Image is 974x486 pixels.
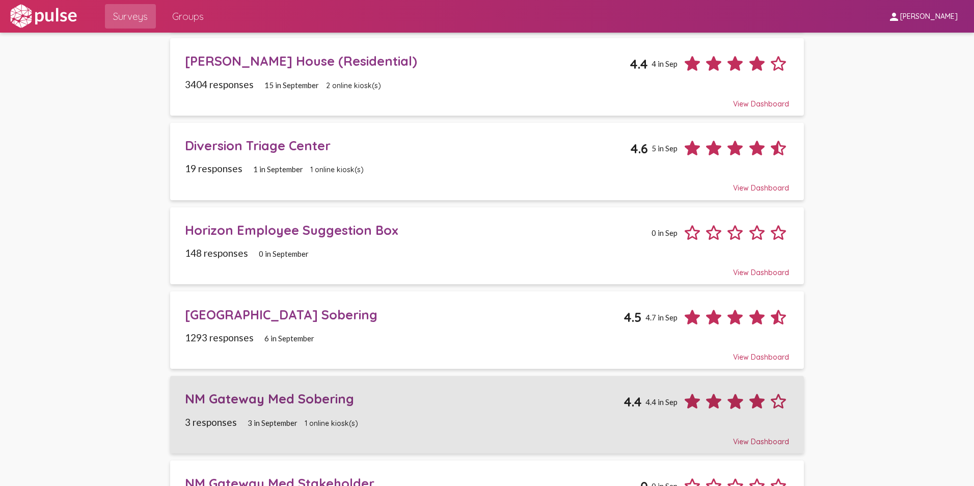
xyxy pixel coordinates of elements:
[185,138,631,153] div: Diversion Triage Center
[185,53,630,69] div: [PERSON_NAME] House (Residential)
[185,416,237,428] span: 3 responses
[164,4,212,29] a: Groups
[624,394,642,410] span: 4.4
[185,174,790,193] div: View Dashboard
[185,343,790,362] div: View Dashboard
[652,144,678,153] span: 5 in Sep
[113,7,148,25] span: Surveys
[259,249,309,258] span: 0 in September
[900,12,958,21] span: [PERSON_NAME]
[630,56,648,72] span: 4.4
[185,428,790,446] div: View Dashboard
[185,307,624,322] div: [GEOGRAPHIC_DATA] Sobering
[185,222,648,238] div: Horizon Employee Suggestion Box
[248,418,297,427] span: 3 in September
[630,141,648,156] span: 4.6
[170,38,804,116] a: [PERSON_NAME] House (Residential)4.44 in Sep3404 responses15 in September2 online kiosk(s)View Da...
[310,165,364,174] span: 1 online kiosk(s)
[264,334,314,343] span: 6 in September
[185,78,254,90] span: 3404 responses
[652,59,678,68] span: 4 in Sep
[185,247,248,259] span: 148 responses
[264,80,319,90] span: 15 in September
[652,228,678,237] span: 0 in Sep
[185,163,242,174] span: 19 responses
[170,207,804,285] a: Horizon Employee Suggestion Box0 in Sep148 responses0 in SeptemberView Dashboard
[185,391,624,407] div: NM Gateway Med Sobering
[880,7,966,25] button: [PERSON_NAME]
[170,376,804,453] a: NM Gateway Med Sobering4.44.4 in Sep3 responses3 in September1 online kiosk(s)View Dashboard
[645,313,678,322] span: 4.7 in Sep
[170,291,804,369] a: [GEOGRAPHIC_DATA] Sobering4.54.7 in Sep1293 responses6 in SeptemberView Dashboard
[185,90,790,109] div: View Dashboard
[105,4,156,29] a: Surveys
[305,419,358,428] span: 1 online kiosk(s)
[185,259,790,277] div: View Dashboard
[170,123,804,200] a: Diversion Triage Center4.65 in Sep19 responses1 in September1 online kiosk(s)View Dashboard
[645,397,678,407] span: 4.4 in Sep
[185,332,254,343] span: 1293 responses
[172,7,204,25] span: Groups
[253,165,303,174] span: 1 in September
[624,309,642,325] span: 4.5
[888,11,900,23] mat-icon: person
[8,4,78,29] img: white-logo.svg
[326,81,381,90] span: 2 online kiosk(s)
